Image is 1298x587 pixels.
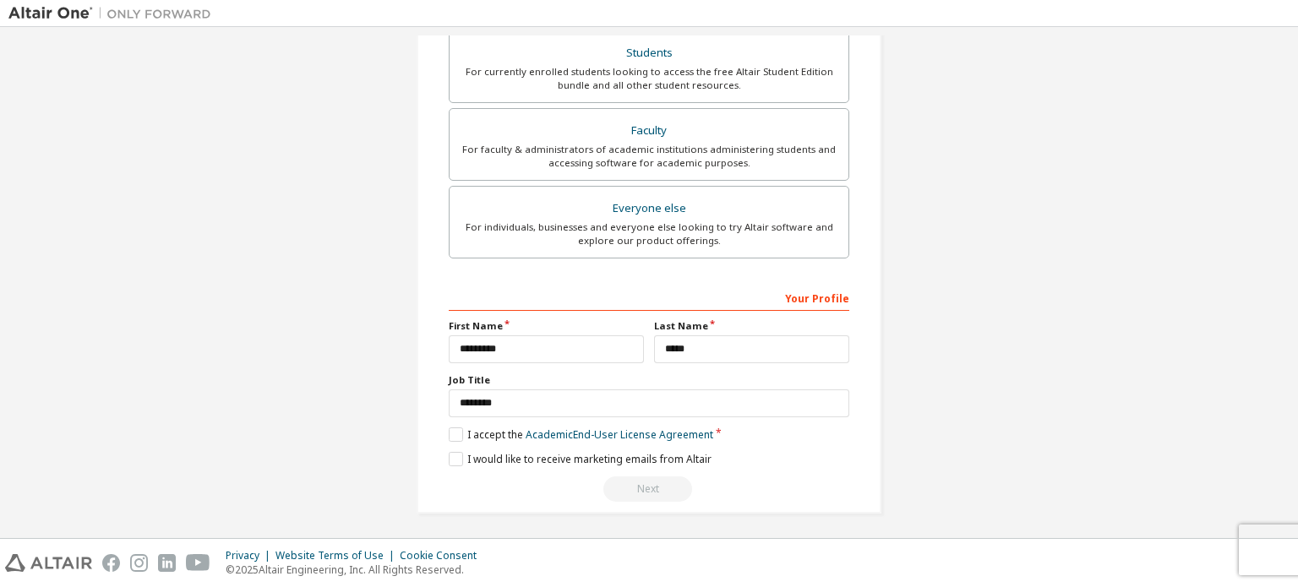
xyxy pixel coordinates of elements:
[226,563,487,577] p: © 2025 Altair Engineering, Inc. All Rights Reserved.
[8,5,220,22] img: Altair One
[130,554,148,572] img: instagram.svg
[449,284,849,311] div: Your Profile
[526,427,713,442] a: Academic End-User License Agreement
[460,220,838,247] div: For individuals, businesses and everyone else looking to try Altair software and explore our prod...
[460,197,838,220] div: Everyone else
[460,143,838,170] div: For faculty & administrators of academic institutions administering students and accessing softwa...
[449,373,849,387] label: Job Title
[5,554,92,572] img: altair_logo.svg
[186,554,210,572] img: youtube.svg
[460,65,838,92] div: For currently enrolled students looking to access the free Altair Student Edition bundle and all ...
[449,452,712,466] label: I would like to receive marketing emails from Altair
[449,319,644,333] label: First Name
[460,41,838,65] div: Students
[449,427,713,442] label: I accept the
[275,549,400,563] div: Website Terms of Use
[460,119,838,143] div: Faculty
[226,549,275,563] div: Privacy
[158,554,176,572] img: linkedin.svg
[400,549,487,563] div: Cookie Consent
[449,476,849,502] div: Read and acccept EULA to continue
[654,319,849,333] label: Last Name
[102,554,120,572] img: facebook.svg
